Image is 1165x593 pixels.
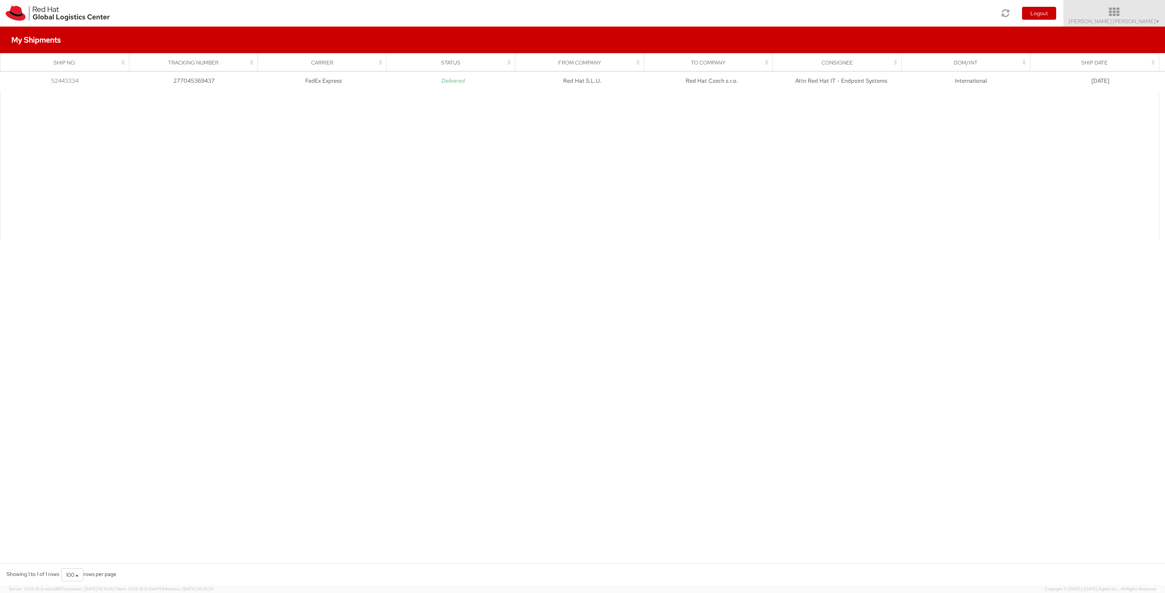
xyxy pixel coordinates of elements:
div: Ship No. [7,59,127,66]
div: Ship Date [1037,59,1157,66]
div: rows per page [61,568,116,581]
span: 100 [66,571,74,578]
span: master, [DATE] 08:10:29 [167,586,214,591]
span: master, [DATE] 10:10:00 [69,586,114,591]
span: Client: 2025.18.0-0e69584 [115,586,214,591]
a: 52443334 [51,77,79,85]
td: Attn Red Hat IT - Endpoint Systems [777,72,906,91]
div: Consignee [780,59,899,66]
td: FedEx Express [259,72,388,91]
h4: My Shipments [11,36,61,44]
span: [PERSON_NAME] [PERSON_NAME] [1069,18,1160,25]
span: Showing 1 to 1 of 1 rows [6,571,59,577]
div: To Company [651,59,770,66]
span: Server: 2025.18.0-a0edd1917ac [9,586,114,591]
td: Red Hat Czech s.r.o. [647,72,777,91]
td: Red Hat S.L.U. [518,72,647,91]
div: From Company [522,59,642,66]
div: Dom/Int [908,59,1028,66]
td: 277045369437 [129,72,259,91]
i: Delivered [441,77,465,85]
td: [DATE] [1036,72,1165,91]
div: Tracking Number [136,59,255,66]
span: Copyright © [DATE]-[DATE] Agistix Inc., All Rights Reserved [1045,586,1156,592]
button: 100 [61,568,83,581]
div: Carrier [265,59,384,66]
button: Logout [1022,7,1056,20]
td: International [906,72,1035,91]
img: rh-logistics-00dfa346123c4ec078e1.svg [6,6,110,21]
span: ▼ [1156,19,1160,25]
div: Status [393,59,513,66]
